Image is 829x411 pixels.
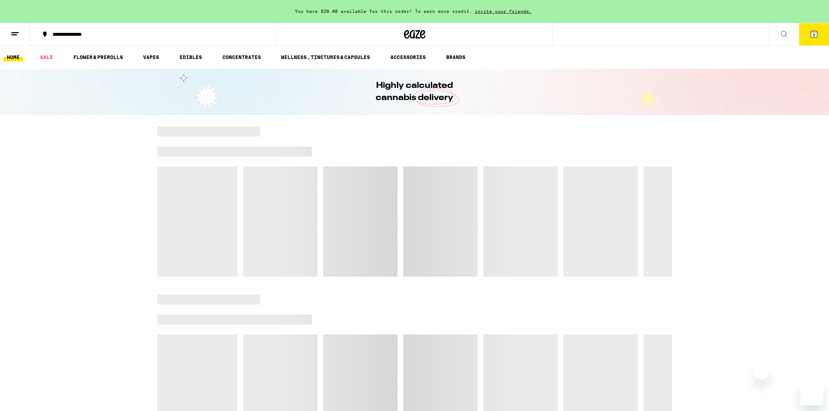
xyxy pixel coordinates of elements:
iframe: Button to launch messaging window [800,382,823,405]
a: EDIBLES [176,53,206,61]
span: invite your friends. [472,9,534,14]
button: 8 [799,23,829,45]
a: BRANDS [443,53,469,61]
a: ACCESSORIES [387,53,429,61]
a: WELLNESS, TINCTURES & CAPSULES [277,53,374,61]
iframe: Close message [754,365,769,380]
a: VAPES [139,53,163,61]
a: HOME [3,53,23,61]
a: SALE [36,53,56,61]
span: You have $20.00 available for this order! To earn more credit, [295,9,472,14]
h1: Highly calculated cannabis delivery [356,80,474,104]
a: FLOWER & PREROLLS [70,53,127,61]
a: CONCENTRATES [219,53,265,61]
span: 8 [813,33,815,37]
